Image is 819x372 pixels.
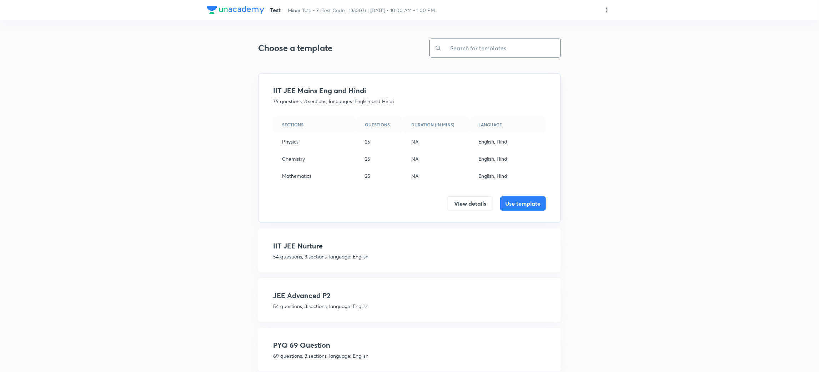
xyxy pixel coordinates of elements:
[356,133,403,150] td: 25
[270,6,281,14] span: Test
[273,133,356,150] td: Physics
[356,150,403,167] td: 25
[447,196,493,211] button: View details
[403,117,470,133] th: Duration (in mins)
[273,241,546,251] h4: IIT JEE Nurture
[273,290,546,301] h4: JEE Advanced P2
[470,133,546,150] td: English, Hindi
[273,253,546,260] p: 54 questions, 3 sections, language: English
[356,167,403,185] td: 25
[273,97,546,105] p: 75 questions, 3 sections, languages: English and Hindi
[258,43,407,53] h3: Choose a template
[470,167,546,185] td: English, Hindi
[356,117,403,133] th: Questions
[403,133,470,150] td: NA
[273,150,356,167] td: Chemistry
[288,7,435,14] span: Minor Test - 7 (Test Code : 133007) | [DATE] • 10:00 AM - 1:00 PM
[273,352,546,360] p: 69 questions, 3 sections, language: English
[273,117,356,133] th: Sections
[403,167,470,185] td: NA
[273,302,546,310] p: 54 questions, 3 sections, language: English
[273,340,546,351] h4: PYQ 69 Question
[470,117,546,133] th: Language
[207,6,264,14] img: Company Logo
[500,196,546,211] button: Use template
[273,167,356,185] td: Mathematics
[273,85,546,96] h4: IIT JEE Mains Eng and Hindi
[470,150,546,167] td: English, Hindi
[442,39,561,57] input: Search for templates
[403,150,470,167] td: NA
